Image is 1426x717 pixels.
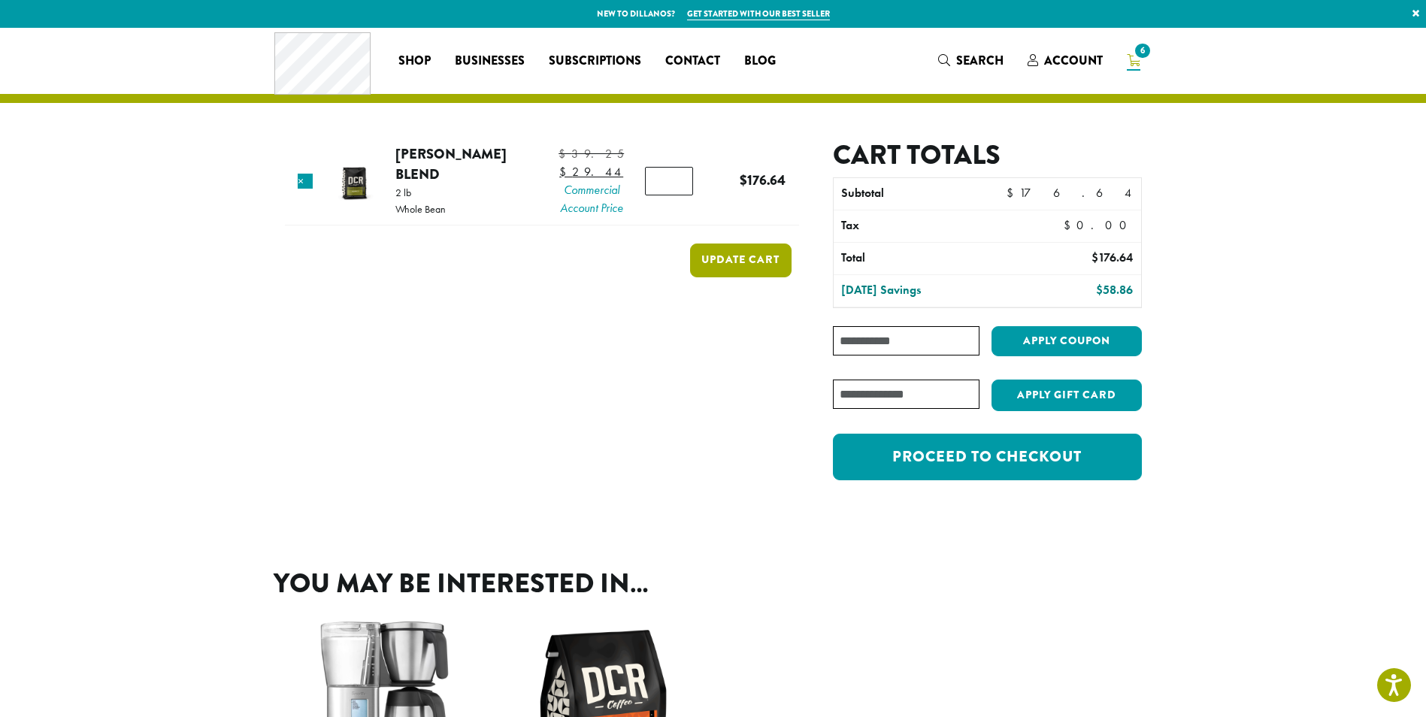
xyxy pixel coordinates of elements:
bdi: 176.64 [1007,185,1134,201]
a: [PERSON_NAME] Blend [395,144,507,185]
bdi: 0.00 [1064,217,1134,233]
th: Subtotal [834,178,998,210]
button: Update cart [690,244,792,277]
a: Get started with our best seller [687,8,830,20]
span: $ [1096,282,1103,298]
bdi: 39.25 [559,146,624,162]
span: 6 [1132,41,1152,61]
span: Subscriptions [549,52,641,71]
a: Search [926,48,1016,73]
span: $ [559,164,572,180]
span: Account [1044,52,1103,69]
button: Apply Gift Card [992,380,1142,411]
bdi: 29.44 [559,164,623,180]
span: Contact [665,52,720,71]
img: Howie's Blend [329,157,378,206]
span: Commercial Account Price [559,181,624,217]
span: $ [1007,185,1019,201]
span: Blog [744,52,776,71]
span: Shop [398,52,431,71]
span: Businesses [455,52,525,71]
bdi: 58.86 [1096,282,1133,298]
h2: You may be interested in… [274,567,1153,600]
span: $ [740,170,747,190]
span: $ [1091,250,1098,265]
a: Proceed to checkout [833,434,1141,480]
th: Tax [834,210,1051,242]
p: 2 lb [395,187,446,198]
bdi: 176.64 [740,170,786,190]
span: Search [956,52,1004,69]
th: [DATE] Savings [834,275,1018,307]
th: Total [834,243,1018,274]
input: Product quantity [645,167,693,195]
bdi: 176.64 [1091,250,1133,265]
a: Shop [386,49,443,73]
span: $ [1064,217,1076,233]
p: Whole Bean [395,204,446,214]
h2: Cart totals [833,139,1141,171]
a: Remove this item [298,174,313,189]
span: $ [559,146,571,162]
button: Apply coupon [992,326,1142,357]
